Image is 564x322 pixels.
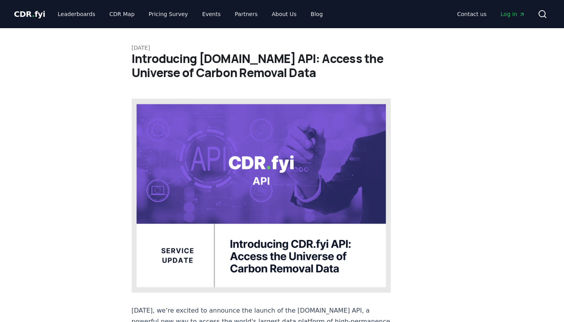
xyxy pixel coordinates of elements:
p: [DATE] [132,44,433,52]
span: . [32,9,34,19]
nav: Main [51,7,329,21]
span: CDR fyi [14,9,45,19]
a: Events [196,7,227,21]
a: Pricing Survey [142,7,194,21]
a: Log in [494,7,531,21]
span: Log in [501,10,525,18]
a: Contact us [451,7,493,21]
h1: Introducing [DOMAIN_NAME] API: Access the Universe of Carbon Removal Data [132,52,433,80]
img: blog post image [132,99,391,293]
a: Partners [229,7,264,21]
a: About Us [265,7,303,21]
a: CDR.fyi [14,9,45,20]
nav: Main [451,7,531,21]
a: Blog [305,7,329,21]
a: Leaderboards [51,7,102,21]
a: CDR Map [103,7,141,21]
